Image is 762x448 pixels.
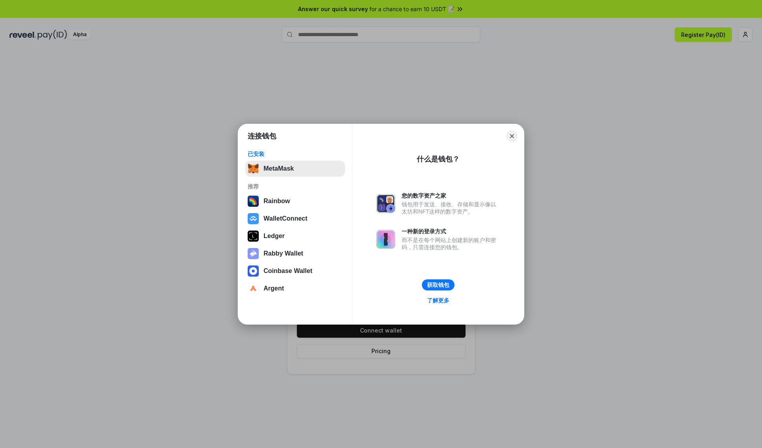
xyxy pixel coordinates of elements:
[422,279,454,290] button: 获取钱包
[264,215,308,222] div: WalletConnect
[402,228,500,235] div: 一种新的登录方式
[245,281,345,296] button: Argent
[248,150,343,158] div: 已安装
[245,263,345,279] button: Coinbase Wallet
[264,198,290,205] div: Rainbow
[264,165,294,172] div: MetaMask
[245,161,345,177] button: MetaMask
[376,230,395,249] img: svg+xml,%3Csvg%20xmlns%3D%22http%3A%2F%2Fwww.w3.org%2F2000%2Fsvg%22%20fill%3D%22none%22%20viewBox...
[402,236,500,251] div: 而不是在每个网站上创建新的账户和密码，只需连接您的钱包。
[248,183,343,190] div: 推荐
[248,163,259,174] img: svg+xml,%3Csvg%20fill%3D%22none%22%20height%3D%2233%22%20viewBox%3D%220%200%2035%2033%22%20width%...
[506,131,518,142] button: Close
[402,192,500,199] div: 您的数字资产之家
[417,154,460,164] div: 什么是钱包？
[264,267,312,275] div: Coinbase Wallet
[402,201,500,215] div: 钱包用于发送、接收、存储和显示像以太坊和NFT这样的数字资产。
[245,228,345,244] button: Ledger
[427,297,449,304] div: 了解更多
[248,131,276,141] h1: 连接钱包
[248,265,259,277] img: svg+xml,%3Csvg%20width%3D%2228%22%20height%3D%2228%22%20viewBox%3D%220%200%2028%2028%22%20fill%3D...
[248,213,259,224] img: svg+xml,%3Csvg%20width%3D%2228%22%20height%3D%2228%22%20viewBox%3D%220%200%2028%2028%22%20fill%3D...
[248,231,259,242] img: svg+xml,%3Csvg%20xmlns%3D%22http%3A%2F%2Fwww.w3.org%2F2000%2Fsvg%22%20width%3D%2228%22%20height%3...
[427,281,449,288] div: 获取钱包
[376,194,395,213] img: svg+xml,%3Csvg%20xmlns%3D%22http%3A%2F%2Fwww.w3.org%2F2000%2Fsvg%22%20fill%3D%22none%22%20viewBox...
[245,211,345,227] button: WalletConnect
[248,248,259,259] img: svg+xml,%3Csvg%20xmlns%3D%22http%3A%2F%2Fwww.w3.org%2F2000%2Fsvg%22%20fill%3D%22none%22%20viewBox...
[264,233,285,240] div: Ledger
[245,246,345,261] button: Rabby Wallet
[245,193,345,209] button: Rainbow
[264,250,303,257] div: Rabby Wallet
[422,295,454,306] a: 了解更多
[248,196,259,207] img: svg+xml,%3Csvg%20width%3D%22120%22%20height%3D%22120%22%20viewBox%3D%220%200%20120%20120%22%20fil...
[248,283,259,294] img: svg+xml,%3Csvg%20width%3D%2228%22%20height%3D%2228%22%20viewBox%3D%220%200%2028%2028%22%20fill%3D...
[264,285,284,292] div: Argent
